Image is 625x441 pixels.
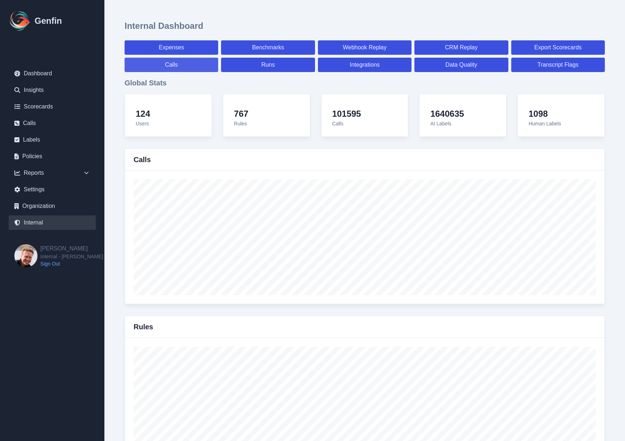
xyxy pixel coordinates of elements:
h3: Global Stats [125,78,605,88]
a: Benchmarks [221,40,315,55]
h4: 101595 [332,108,361,119]
a: Dashboard [9,66,96,81]
span: AI Labels [430,121,451,126]
span: Users [136,121,149,126]
a: Runs [221,58,315,72]
h1: Internal Dashboard [125,20,203,32]
h2: [PERSON_NAME] [40,244,103,253]
h1: Genfin [35,15,62,27]
h3: Rules [134,322,153,332]
a: Calls [9,116,96,130]
img: Brian Dunagan [14,244,37,267]
div: Reports [9,166,96,180]
span: Calls [332,121,343,126]
a: Webhook Replay [318,40,412,55]
a: Calls [125,58,218,72]
h4: 1640635 [430,108,464,119]
h4: 1098 [529,108,561,119]
h4: 124 [136,108,150,119]
a: Sign Out [40,260,103,267]
a: Integrations [318,58,412,72]
span: Human Labels [529,121,561,126]
span: Rules [234,121,247,126]
a: Data Quality [414,58,508,72]
a: CRM Replay [414,40,508,55]
a: Policies [9,149,96,164]
a: Labels [9,133,96,147]
a: Transcript Flags [511,58,605,72]
img: Logo [9,9,32,32]
a: Organization [9,199,96,213]
a: Expenses [125,40,218,55]
h3: Calls [134,155,151,165]
h4: 767 [234,108,248,119]
span: Internal - [PERSON_NAME] [40,253,103,260]
a: Internal [9,215,96,230]
a: Insights [9,83,96,97]
a: Export Scorecards [511,40,605,55]
a: Scorecards [9,99,96,114]
a: Settings [9,182,96,197]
